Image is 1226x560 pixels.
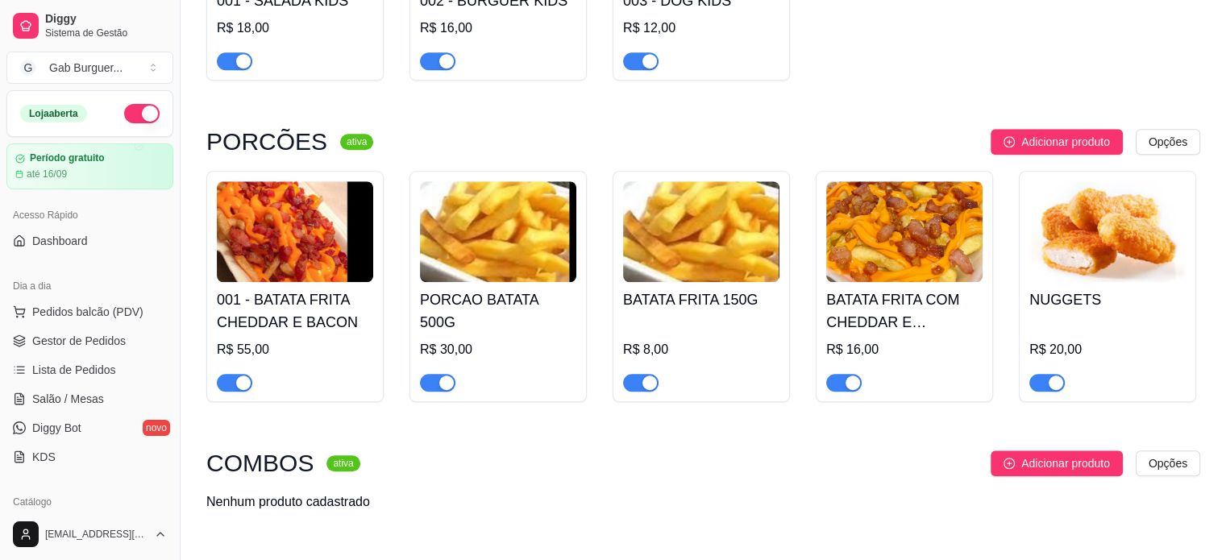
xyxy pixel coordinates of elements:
article: Período gratuito [30,152,105,164]
sup: ativa [340,134,373,150]
h4: BATATA FRITA COM CHEDDAR E [PERSON_NAME] [826,288,983,334]
a: DiggySistema de Gestão [6,6,173,45]
span: Adicionar produto [1021,133,1110,151]
h4: PORCAO BATATA 500G [420,288,576,334]
button: Adicionar produto [991,450,1123,476]
span: KDS [32,449,56,465]
div: Gab Burguer ... [49,60,123,76]
a: Lista de Pedidos [6,357,173,383]
span: Opções [1149,133,1187,151]
img: product-image [623,181,779,282]
button: Adicionar produto [991,129,1123,155]
button: Opções [1136,129,1200,155]
span: Opções [1149,454,1187,472]
button: Pedidos balcão (PDV) [6,299,173,325]
span: Diggy Bot [32,420,81,436]
span: Gestor de Pedidos [32,333,126,349]
div: R$ 30,00 [420,340,576,359]
h4: 001 - BATATA FRITA CHEDDAR E BACON [217,288,373,334]
a: Diggy Botnovo [6,415,173,441]
span: plus-circle [1004,136,1015,147]
div: Acesso Rápido [6,202,173,228]
article: até 16/09 [27,168,67,180]
h4: BATATA FRITA 150G [623,288,779,311]
img: product-image [1029,181,1186,282]
h3: PORCÕES [206,132,327,151]
div: R$ 16,00 [420,19,576,38]
button: Alterar Status [124,104,160,123]
button: Opções [1136,450,1200,476]
div: Nenhum produto cadastrado [206,492,370,512]
span: Pedidos balcão (PDV) [32,304,143,320]
div: R$ 18,00 [217,19,373,38]
img: product-image [420,181,576,282]
div: Catálogo [6,489,173,515]
a: Período gratuitoaté 16/09 [6,143,173,189]
span: Salão / Mesas [32,391,104,407]
span: Lista de Pedidos [32,362,116,378]
div: R$ 12,00 [623,19,779,38]
button: [EMAIL_ADDRESS][DOMAIN_NAME] [6,515,173,554]
sup: ativa [326,455,359,471]
span: plus-circle [1004,458,1015,469]
a: KDS [6,444,173,470]
a: Gestor de Pedidos [6,328,173,354]
button: Select a team [6,52,173,84]
h4: NUGGETS [1029,288,1186,311]
span: Sistema de Gestão [45,27,167,39]
a: Dashboard [6,228,173,254]
div: R$ 55,00 [217,340,373,359]
h3: COMBOS [206,454,314,473]
div: Dia a dia [6,273,173,299]
span: G [20,60,36,76]
div: Loja aberta [20,105,87,122]
span: Dashboard [32,233,88,249]
span: [EMAIL_ADDRESS][DOMAIN_NAME] [45,528,148,541]
div: R$ 8,00 [623,340,779,359]
div: R$ 16,00 [826,340,983,359]
div: R$ 20,00 [1029,340,1186,359]
img: product-image [217,181,373,282]
a: Salão / Mesas [6,386,173,412]
span: Adicionar produto [1021,454,1110,472]
img: product-image [826,181,983,282]
span: Diggy [45,12,167,27]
